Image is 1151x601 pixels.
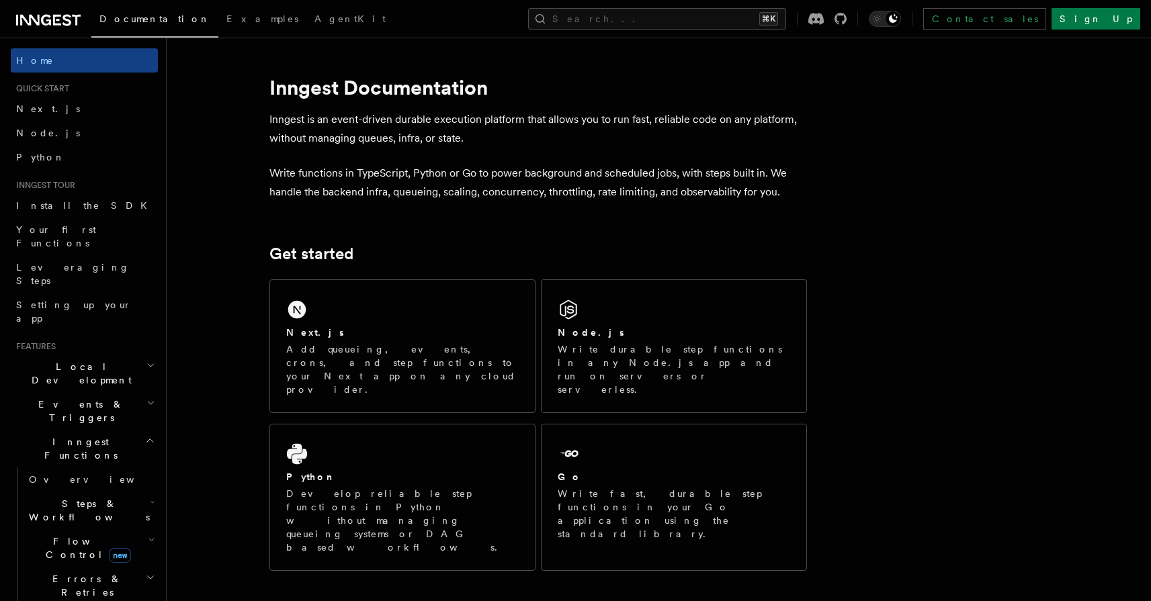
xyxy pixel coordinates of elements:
p: Add queueing, events, crons, and step functions to your Next app on any cloud provider. [286,342,519,396]
p: Write durable step functions in any Node.js app and run on servers or serverless. [558,342,790,396]
p: Develop reliable step functions in Python without managing queueing systems or DAG based workflows. [286,487,519,554]
h2: Go [558,470,582,483]
a: Get started [269,244,353,263]
span: Documentation [99,13,210,24]
span: Your first Functions [16,224,96,248]
button: Steps & Workflows [24,492,158,529]
a: Next.jsAdd queueing, events, crons, and step functions to your Next app on any cloud provider. [269,279,536,413]
span: Home [16,54,54,67]
span: Node.js [16,128,80,138]
a: Home [11,48,158,73]
span: Python [16,152,65,163]
a: Node.js [11,121,158,145]
button: Toggle dark mode [869,11,901,27]
a: Documentation [91,4,218,38]
button: Events & Triggers [11,392,158,430]
a: AgentKit [306,4,394,36]
span: Flow Control [24,535,148,561]
span: Steps & Workflows [24,497,150,524]
kbd: ⌘K [759,12,778,26]
span: Errors & Retries [24,572,146,599]
span: Next.js [16,103,80,114]
a: Leveraging Steps [11,255,158,293]
button: Flow Controlnew [24,529,158,567]
a: Sign Up [1052,8,1140,30]
span: Inngest Functions [11,435,145,462]
button: Local Development [11,355,158,392]
span: Local Development [11,360,146,387]
a: Next.js [11,97,158,121]
span: Events & Triggers [11,398,146,424]
p: Write fast, durable step functions in your Go application using the standard library. [558,487,790,541]
p: Write functions in TypeScript, Python or Go to power background and scheduled jobs, with steps bu... [269,164,807,201]
a: Overview [24,467,158,492]
button: Search...⌘K [528,8,786,30]
a: Contact sales [923,8,1046,30]
span: Overview [29,474,167,485]
span: AgentKit [314,13,386,24]
a: Examples [218,4,306,36]
a: Python [11,145,158,169]
a: Install the SDK [11,193,158,218]
span: Inngest tour [11,180,75,191]
span: Leveraging Steps [16,262,130,286]
h1: Inngest Documentation [269,75,807,99]
a: Your first Functions [11,218,158,255]
a: PythonDevelop reliable step functions in Python without managing queueing systems or DAG based wo... [269,424,536,571]
a: Node.jsWrite durable step functions in any Node.js app and run on servers or serverless. [541,279,807,413]
a: GoWrite fast, durable step functions in your Go application using the standard library. [541,424,807,571]
span: Features [11,341,56,352]
span: Install the SDK [16,200,155,211]
h2: Node.js [558,326,624,339]
span: Quick start [11,83,69,94]
h2: Next.js [286,326,344,339]
span: Setting up your app [16,299,132,324]
h2: Python [286,470,336,483]
span: new [109,548,131,563]
span: Examples [226,13,298,24]
button: Inngest Functions [11,430,158,467]
a: Setting up your app [11,293,158,330]
p: Inngest is an event-driven durable execution platform that allows you to run fast, reliable code ... [269,110,807,148]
